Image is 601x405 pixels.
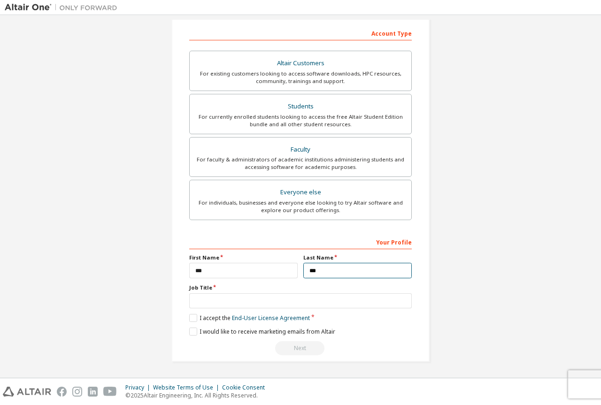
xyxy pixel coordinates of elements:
div: Cookie Consent [222,384,270,391]
div: Students [195,100,406,113]
a: End-User License Agreement [232,314,310,322]
label: Job Title [189,284,412,291]
img: altair_logo.svg [3,387,51,397]
img: youtube.svg [103,387,117,397]
div: Website Terms of Use [153,384,222,391]
div: For faculty & administrators of academic institutions administering students and accessing softwa... [195,156,406,171]
div: For individuals, businesses and everyone else looking to try Altair software and explore our prod... [195,199,406,214]
div: Privacy [125,384,153,391]
div: Everyone else [195,186,406,199]
div: For currently enrolled students looking to access the free Altair Student Edition bundle and all ... [195,113,406,128]
label: I would like to receive marketing emails from Altair [189,328,335,336]
img: Altair One [5,3,122,12]
div: Read and acccept EULA to continue [189,341,412,355]
label: Last Name [303,254,412,261]
div: Altair Customers [195,57,406,70]
div: Account Type [189,25,412,40]
div: Your Profile [189,234,412,249]
label: First Name [189,254,298,261]
div: For existing customers looking to access software downloads, HPC resources, community, trainings ... [195,70,406,85]
img: facebook.svg [57,387,67,397]
img: linkedin.svg [88,387,98,397]
div: Faculty [195,143,406,156]
img: instagram.svg [72,387,82,397]
label: I accept the [189,314,310,322]
p: © 2025 Altair Engineering, Inc. All Rights Reserved. [125,391,270,399]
